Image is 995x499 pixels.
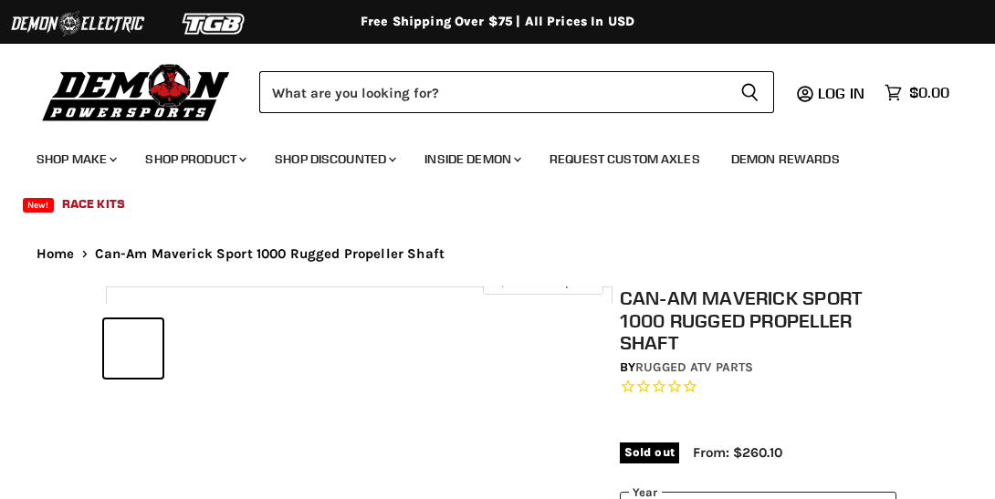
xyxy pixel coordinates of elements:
img: Demon Electric Logo 2 [9,6,146,41]
span: Can-Am Maverick Sport 1000 Rugged Propeller Shaft [95,246,445,262]
input: Search [259,71,726,113]
span: Click to expand [492,275,593,288]
a: $0.00 [875,79,958,106]
span: Sold out [620,442,679,463]
span: Log in [818,84,864,102]
a: Home [37,246,75,262]
img: TGB Logo 2 [146,6,283,41]
ul: Main menu [23,133,945,223]
h1: Can-Am Maverick Sport 1000 Rugged Propeller Shaft [620,286,896,354]
a: Shop Discounted [261,140,407,178]
a: Rugged ATV Parts [635,359,753,375]
span: Rated 0.0 out of 5 stars 0 reviews [620,378,896,397]
a: Request Custom Axles [536,140,714,178]
a: Log in [810,85,875,101]
a: Shop Make [23,140,128,178]
button: Search [726,71,774,113]
a: Race Kits [48,185,139,223]
form: Product [259,71,774,113]
span: $0.00 [909,84,949,101]
a: Inside Demon [411,140,532,178]
img: Demon Powersports [37,59,236,124]
a: Demon Rewards [717,140,854,178]
span: New! [23,198,54,213]
button: IMAGE thumbnail [104,319,162,378]
span: From: $260.10 [693,444,782,461]
a: Shop Product [131,140,257,178]
div: by [620,358,896,378]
